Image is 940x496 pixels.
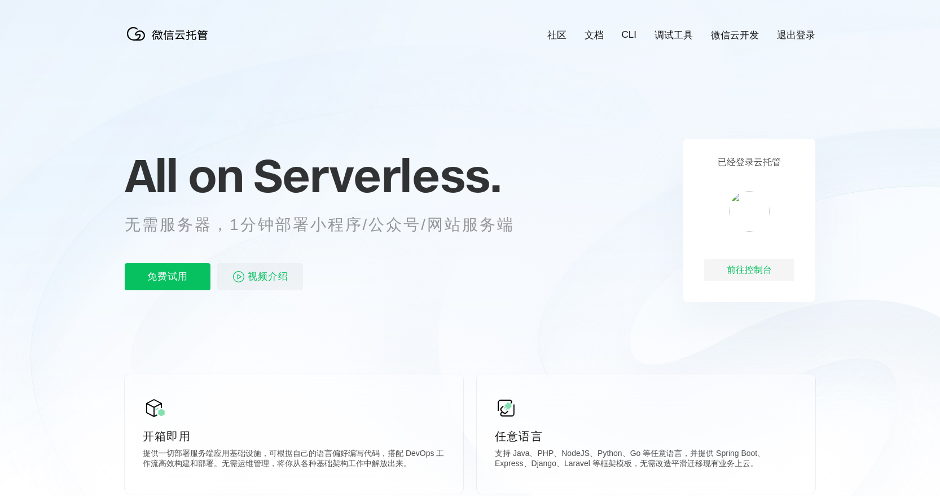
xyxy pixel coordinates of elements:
[495,428,797,444] p: 任意语言
[655,29,693,42] a: 调试工具
[125,214,535,236] p: 无需服务器，1分钟部署小程序/公众号/网站服务端
[143,449,445,471] p: 提供一切部署服务端应用基础设施，可根据自己的语言偏好编写代码，搭配 DevOps 工作流高效构建和部署。无需运维管理，将你从各种基础架构工作中解放出来。
[585,29,604,42] a: 文档
[777,29,815,42] a: 退出登录
[711,29,759,42] a: 微信云开发
[143,428,445,444] p: 开箱即用
[253,147,501,203] span: Serverless.
[704,259,794,281] div: 前往控制台
[495,449,797,471] p: 支持 Java、PHP、NodeJS、Python、Go 等任意语言，并提供 Spring Boot、Express、Django、Laravel 等框架模板，无需改造平滑迁移现有业务上云。
[125,37,215,47] a: 微信云托管
[547,29,566,42] a: 社区
[248,263,288,290] span: 视频介绍
[622,29,636,41] a: CLI
[125,23,215,45] img: 微信云托管
[125,263,210,290] p: 免费试用
[125,147,243,203] span: All on
[718,157,781,169] p: 已经登录云托管
[232,270,245,284] img: video_play.svg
